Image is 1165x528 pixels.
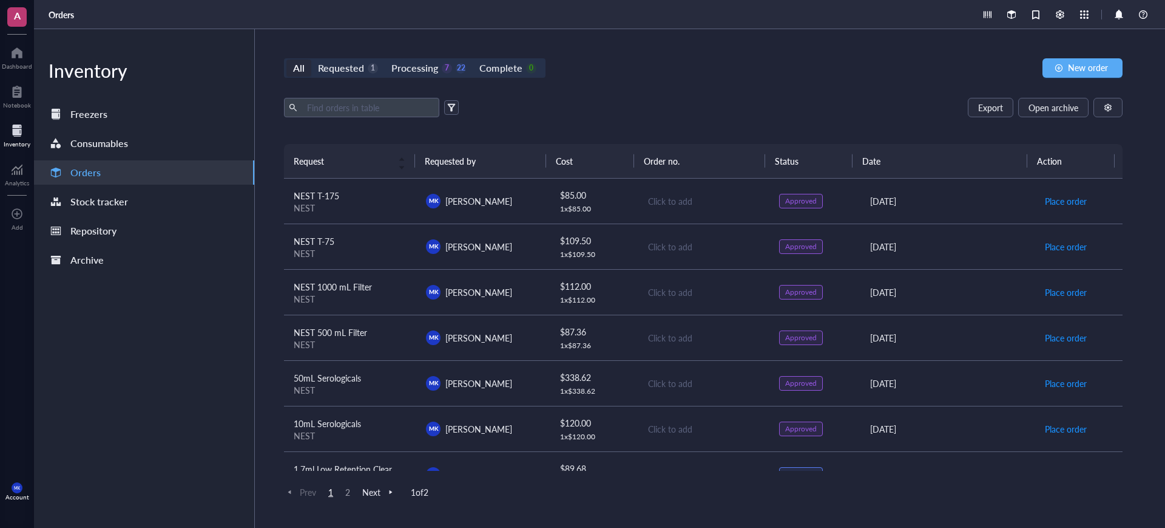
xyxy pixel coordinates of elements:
td: Click to add [637,360,769,406]
div: [DATE] [870,331,1025,345]
div: Inventory [4,140,30,148]
a: Stock tracker [34,190,254,214]
span: 50mL Serologicals [294,372,361,384]
td: 713773 [637,451,769,497]
div: Complete [479,60,522,77]
span: Receive [1045,468,1073,481]
button: Export [968,98,1013,117]
div: NEST [294,202,407,213]
span: Prev [284,487,316,498]
span: [PERSON_NAME] [445,468,512,481]
th: Requested by [415,144,546,178]
button: Place order [1044,283,1087,302]
span: Place order [1045,422,1087,436]
span: [PERSON_NAME] [445,286,512,298]
div: [DATE] [870,422,1025,436]
div: Approved [785,287,817,297]
a: Orders [49,9,76,20]
div: 1 x $ 85.00 [560,204,628,214]
div: Approved [785,333,817,343]
div: Account [5,493,29,501]
span: 10mL Serologicals [294,417,361,430]
span: NEST 500 mL Filter [294,326,367,338]
td: Click to add [637,315,769,360]
span: Next [362,487,396,498]
div: [DATE] [870,377,1025,390]
div: $ 85.00 [560,188,628,202]
div: $ 112.00 [560,279,628,293]
div: 713773 [648,468,760,481]
div: Click to add [648,240,760,253]
div: 7 [442,63,452,74]
button: Place order [1044,237,1087,256]
span: NEST 1000 mL Filter [294,281,372,293]
div: Click to add [648,422,760,436]
th: Status [765,144,853,178]
div: Click to add [648,377,760,390]
div: Inventory [34,58,254,83]
span: 1 of 2 [411,487,428,498]
div: Add [12,224,23,231]
span: Place order [1045,240,1087,253]
div: NEST [294,248,407,259]
a: Archive [34,248,254,272]
div: 0 [526,63,536,74]
div: 1 x $ 112.00 [560,295,628,305]
button: Place order [1044,374,1087,393]
span: NEST T-75 [294,235,334,247]
div: Ordered [788,470,814,479]
span: 1 [323,487,338,498]
div: Click to add [648,286,760,299]
th: Action [1027,144,1115,178]
div: Approved [785,242,817,252]
div: segmented control [284,58,545,78]
th: Order no. [634,144,765,178]
a: Inventory [4,121,30,148]
span: Place order [1045,377,1087,390]
div: [DATE] [870,286,1025,299]
span: MK [429,196,438,205]
a: Notebook [3,82,31,109]
div: Click to add [648,194,760,208]
button: Place order [1044,328,1087,348]
span: Export [978,103,1003,112]
span: New order [1068,63,1108,72]
span: Request [294,154,391,168]
span: MK [429,379,438,387]
span: Place order [1045,194,1087,208]
td: Click to add [637,224,769,269]
div: $ 120.00 [560,416,628,430]
div: Orders [70,164,101,181]
span: MK [429,287,438,296]
div: $ 338.62 [560,371,628,384]
div: 22 [456,63,466,74]
div: [DATE] [870,194,1025,208]
div: NEST [294,385,407,396]
span: MK [429,470,438,478]
div: $ 109.50 [560,234,628,247]
div: Click to add [648,331,760,345]
td: Click to add [637,179,769,224]
div: NEST [294,430,407,441]
div: 1 [368,63,378,74]
div: Freezers [70,106,107,123]
button: New order [1042,58,1123,78]
div: $ 87.36 [560,325,628,338]
a: Analytics [5,160,29,187]
span: MK [14,485,20,490]
div: Stock tracker [70,193,128,210]
div: Dashboard [2,63,32,70]
span: MK [429,333,438,341]
a: Orders [34,160,254,185]
span: Place order [1045,331,1087,345]
span: MK [429,242,438,250]
a: Consumables [34,131,254,156]
th: Request [284,144,415,178]
div: 1 x $ 109.50 [560,250,628,259]
div: 1 x $ 120.00 [560,432,628,442]
div: [DATE] [870,468,1025,481]
span: 1.7ml Low Retention Clear Microtubes [294,463,437,475]
span: MK [429,424,438,433]
span: [PERSON_NAME] [445,377,512,389]
button: Open archive [1018,98,1089,117]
